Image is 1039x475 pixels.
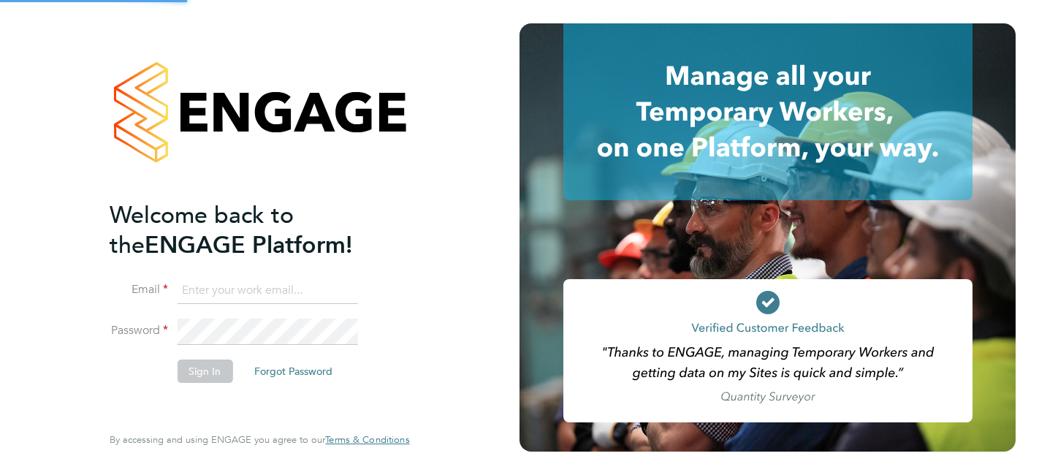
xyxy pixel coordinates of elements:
span: Welcome back to the [110,201,294,259]
span: By accessing and using ENGAGE you agree to our [110,433,409,446]
span: Terms & Conditions [325,433,409,446]
button: Forgot Password [243,360,344,383]
label: Password [110,323,168,338]
h2: ENGAGE Platform! [110,200,395,260]
a: Terms & Conditions [325,434,409,446]
label: Email [110,282,168,297]
input: Enter your work email... [177,278,357,304]
button: Sign In [177,360,232,383]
